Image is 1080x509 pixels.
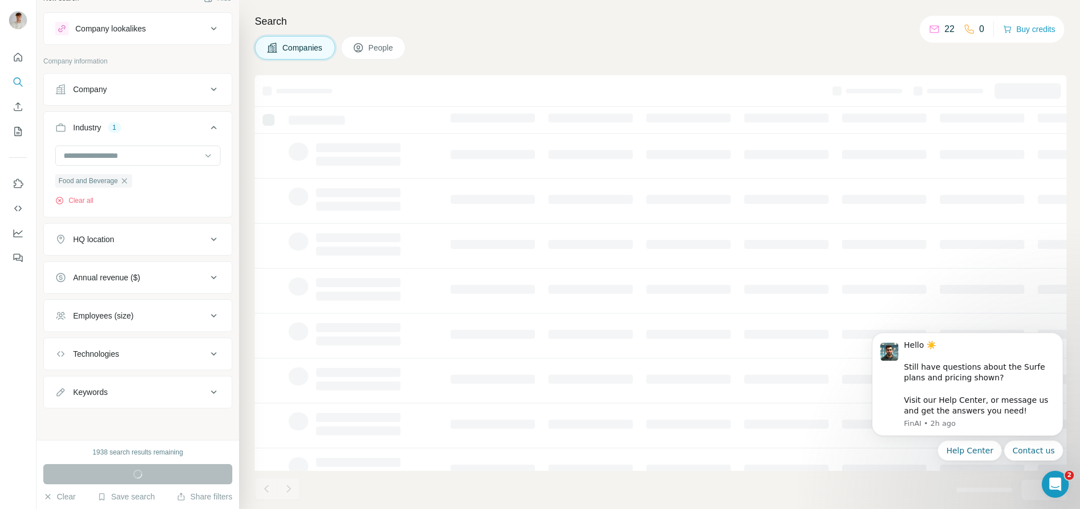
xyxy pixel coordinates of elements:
button: Search [9,72,27,92]
span: People [368,42,394,53]
img: Avatar [9,11,27,29]
span: Food and Beverage [58,176,118,186]
button: Quick start [9,47,27,67]
div: Employees (size) [73,310,133,321]
button: Feedback [9,248,27,268]
button: Employees (size) [44,302,232,329]
div: 1 [108,122,121,133]
span: 2 [1065,471,1074,480]
button: Clear all [55,196,93,206]
h4: Search [255,13,1066,29]
p: Company information [43,56,232,66]
div: Annual revenue ($) [73,272,140,283]
button: Save search [97,491,155,502]
div: Keywords [73,387,107,398]
button: Industry1 [44,114,232,146]
button: Dashboard [9,223,27,243]
div: HQ location [73,234,114,245]
button: Use Surfe on LinkedIn [9,174,27,194]
button: Buy credits [1003,21,1055,37]
iframe: Intercom live chat [1042,471,1069,498]
button: Enrich CSV [9,97,27,117]
button: Use Surfe API [9,198,27,219]
div: Company [73,84,107,95]
p: 22 [944,22,955,36]
span: Companies [282,42,323,53]
div: 1938 search results remaining [93,447,183,457]
button: Company [44,76,232,103]
button: Keywords [44,379,232,406]
button: Technologies [44,340,232,367]
button: Annual revenue ($) [44,264,232,291]
p: 0 [979,22,984,36]
button: Company lookalikes [44,15,232,42]
div: Industry [73,122,101,133]
button: My lists [9,121,27,142]
button: HQ location [44,226,232,253]
div: Technologies [73,348,119,360]
button: Clear [43,491,75,502]
iframe: Intercom notifications message [855,296,1080,479]
div: Company lookalikes [75,23,146,34]
button: Share filters [177,491,232,502]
